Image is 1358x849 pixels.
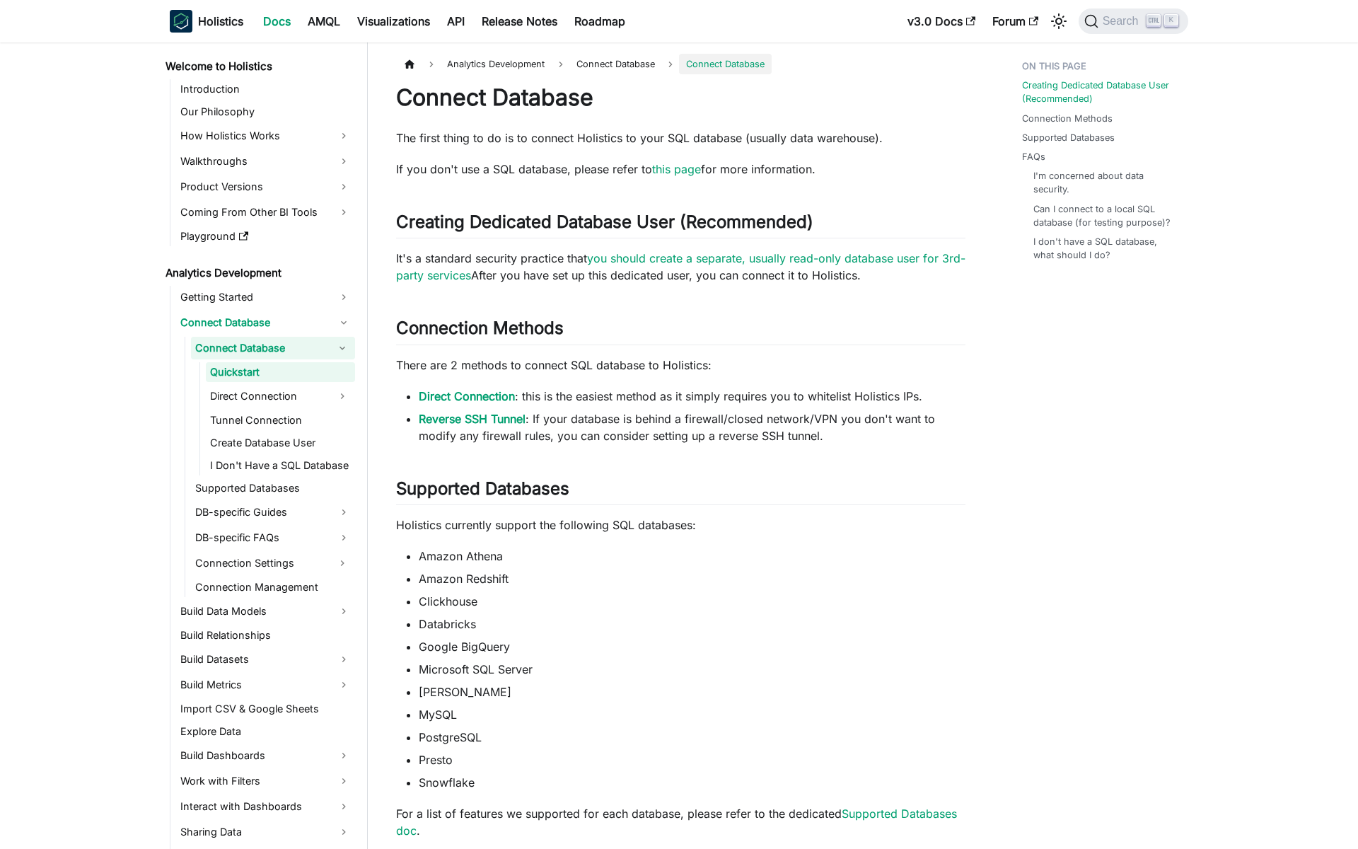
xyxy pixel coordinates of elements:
li: : this is the easiest method as it simply requires you to whitelist Holistics IPs. [419,388,965,405]
li: Databricks [419,616,965,633]
a: Forum [984,10,1047,33]
a: Direct Connection [419,389,515,403]
a: I'm concerned about data security. [1033,169,1174,196]
a: Connection Settings [191,552,330,574]
h1: Connect Database [396,83,965,112]
a: Connection Management [191,577,355,597]
a: Interact with Dashboards [176,795,355,818]
a: you should create a separate, usually read-only database user for 3rd-party services [396,251,965,282]
a: DB-specific FAQs [191,526,355,549]
a: Product Versions [176,175,355,198]
a: Supported Databases [1022,131,1115,144]
a: Build Metrics [176,674,355,696]
a: Connect Database [191,337,330,359]
button: Expand sidebar category 'Direct Connection' [330,385,355,408]
a: Can I connect to a local SQL database (for testing purpose)? [1033,202,1174,229]
li: Microsoft SQL Server [419,661,965,678]
li: : If your database is behind a firewall/closed network/VPN you don't want to modify any firewall ... [419,410,965,444]
a: Direct Connection [206,385,330,408]
a: v3.0 Docs [899,10,984,33]
button: Search (Ctrl+K) [1079,8,1188,34]
span: Search [1098,15,1147,28]
h2: Connection Methods [396,318,965,345]
a: Our Philosophy [176,102,355,122]
p: Holistics currently support the following SQL databases: [396,516,965,533]
a: Analytics Development [161,263,355,283]
a: I don't have a SQL database, what should I do? [1033,235,1174,262]
p: There are 2 methods to connect SQL database to Holistics: [396,357,965,374]
nav: Docs sidebar [156,42,368,849]
a: Reverse SSH Tunnel [419,412,526,426]
p: The first thing to do is to connect Holistics to your SQL database (usually data warehouse). [396,129,965,146]
a: HolisticsHolistics [170,10,243,33]
a: Coming From Other BI Tools [176,201,355,224]
p: For a list of features we supported for each database, please refer to the dedicated . [396,805,965,839]
span: Connect Database [679,54,772,74]
a: Create Database User [206,433,355,453]
span: Analytics Development [440,54,552,74]
li: Snowflake [419,774,965,791]
button: Collapse sidebar category 'Connect Database' [330,337,355,359]
a: Connection Methods [1022,112,1113,125]
p: It's a standard security practice that After you have set up this dedicated user, you can connect... [396,250,965,284]
a: Docs [255,10,299,33]
a: Work with Filters [176,770,355,792]
a: Explore Data [176,722,355,741]
a: Quickstart [206,362,355,382]
a: FAQs [1022,150,1045,163]
a: Getting Started [176,286,355,308]
a: Connect Database [176,311,355,334]
a: Introduction [176,79,355,99]
a: Supported Databases [191,478,355,498]
span: Connect Database [569,54,662,74]
kbd: K [1164,14,1178,27]
a: Visualizations [349,10,439,33]
a: I Don't Have a SQL Database [206,456,355,475]
h2: Creating Dedicated Database User (Recommended) [396,212,965,238]
a: Build Datasets [176,648,355,671]
a: Build Relationships [176,625,355,645]
li: MySQL [419,706,965,723]
a: Build Dashboards [176,744,355,767]
a: Walkthroughs [176,150,355,173]
a: Release Notes [473,10,566,33]
b: Holistics [198,13,243,30]
button: Switch between dark and light mode (currently light mode) [1047,10,1070,33]
li: Amazon Redshift [419,570,965,587]
a: How Holistics Works [176,125,355,147]
li: Amazon Athena [419,548,965,565]
p: If you don't use a SQL database, please refer to for more information. [396,161,965,178]
a: Supported Databases doc [396,807,957,838]
a: this page [652,162,701,176]
a: Roadmap [566,10,634,33]
a: Tunnel Connection [206,410,355,430]
nav: Breadcrumbs [396,54,965,74]
a: Home page [396,54,423,74]
button: Expand sidebar category 'Connection Settings' [330,552,355,574]
a: API [439,10,473,33]
a: Sharing Data [176,821,355,843]
img: Holistics [170,10,192,33]
li: [PERSON_NAME] [419,683,965,700]
li: Google BigQuery [419,638,965,655]
li: PostgreSQL [419,729,965,746]
a: Creating Dedicated Database User (Recommended) [1022,79,1180,105]
a: Playground [176,226,355,246]
a: Welcome to Holistics [161,57,355,76]
li: Presto [419,751,965,768]
a: Import CSV & Google Sheets [176,699,355,719]
h2: Supported Databases [396,478,965,505]
li: Clickhouse [419,593,965,610]
a: DB-specific Guides [191,501,355,524]
a: Build Data Models [176,600,355,623]
a: AMQL [299,10,349,33]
